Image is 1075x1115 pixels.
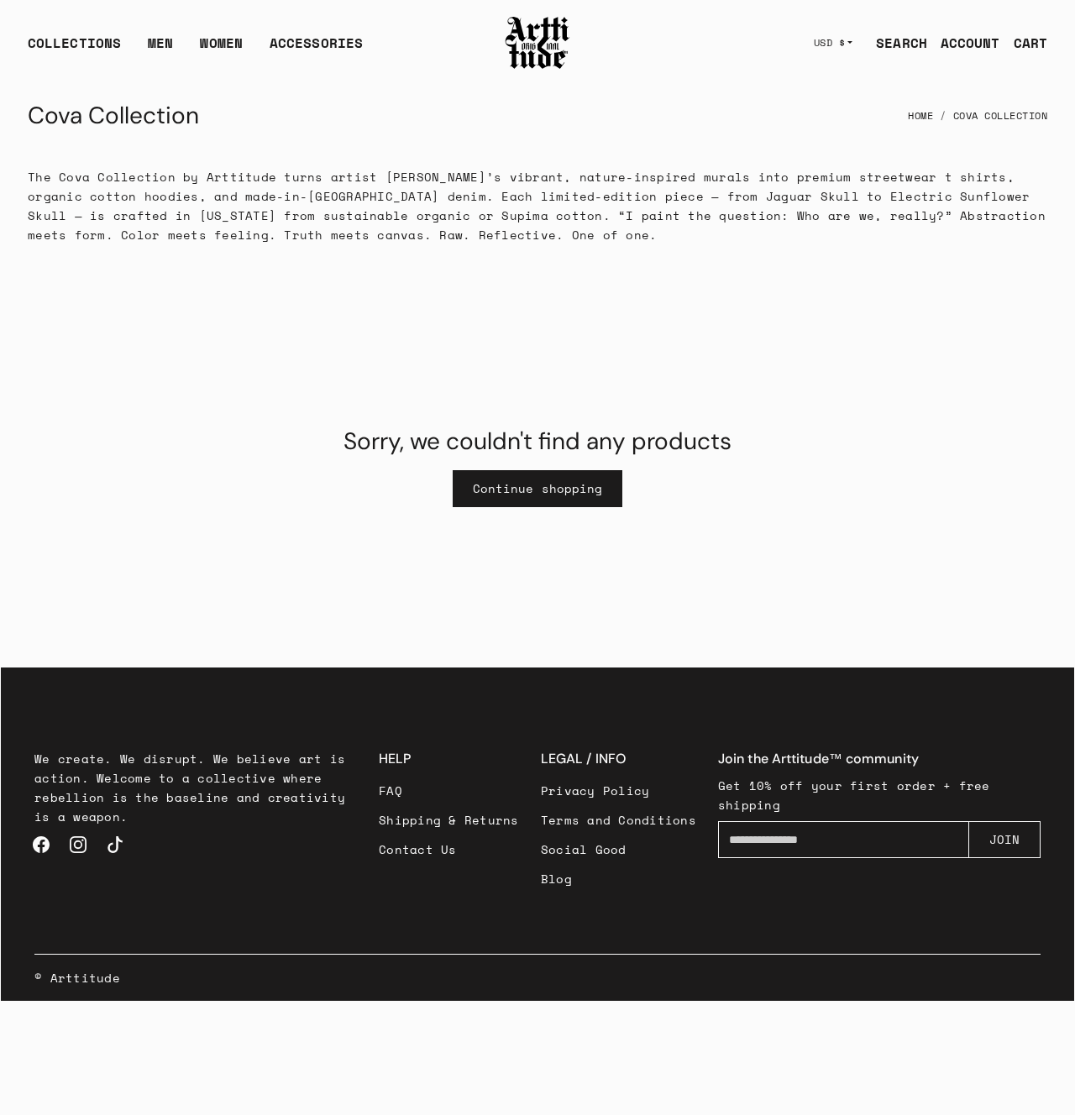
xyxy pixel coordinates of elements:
img: Arttitude [504,14,571,71]
a: Privacy Policy [541,776,696,805]
a: Shipping & Returns [379,805,519,835]
button: USD $ [804,24,863,61]
a: ACCOUNT [927,26,1000,60]
h2: Sorry, we couldn't find any products [343,427,732,457]
input: Enter your email [718,821,969,858]
p: Get 10% off your first order + free shipping [718,776,1041,814]
h3: HELP [379,749,519,769]
li: Cova Collection [933,97,1047,134]
a: Home [908,97,933,134]
a: Blog [541,864,696,893]
a: Social Good [541,835,696,864]
a: TikTok [97,826,134,863]
a: Contact Us [379,835,519,864]
p: The Cova Collection by Arttitude turns artist [PERSON_NAME]’s vibrant, nature-inspired murals int... [28,167,1047,244]
p: We create. We disrupt. We believe art is action. Welcome to a collective where rebellion is the b... [34,749,357,826]
a: © Arttitude [34,968,120,987]
span: USD $ [814,36,846,50]
h4: Join the Arttitude™ community [718,749,1041,769]
a: SEARCH [863,26,927,60]
a: WOMEN [200,33,243,66]
a: Open cart [1000,26,1047,60]
div: ACCESSORIES [270,33,363,66]
a: MEN [148,33,173,66]
a: Terms and Conditions [541,805,696,835]
button: JOIN [968,821,1041,858]
a: Instagram [60,826,97,863]
a: FAQ [379,776,519,805]
a: Continue shopping [453,470,623,507]
a: Facebook [23,826,60,863]
ul: Main navigation [14,33,376,66]
h3: LEGAL / INFO [541,749,696,769]
h1: Cova Collection [28,96,199,136]
div: CART [1014,33,1047,53]
div: COLLECTIONS [28,33,121,66]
